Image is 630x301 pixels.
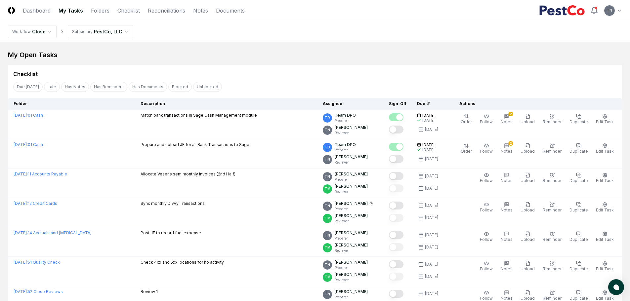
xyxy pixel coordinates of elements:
div: [DATE] [425,185,438,191]
button: Edit Task [595,171,615,185]
span: TN [325,233,330,238]
button: atlas-launcher [608,279,624,295]
button: Blocked [168,82,192,92]
button: Edit Task [595,259,615,273]
span: Order [461,119,472,124]
p: [PERSON_NAME] [335,201,368,207]
th: Sign-Off [384,98,412,110]
span: [DATE] : [14,171,28,176]
p: Allocate Veseris semimonthly invoices (2nd Half) [141,171,235,177]
div: [DATE] [422,118,435,123]
a: Dashboard [23,7,51,15]
span: Notes [501,178,513,183]
button: 2Notes [499,112,514,126]
div: [DATE] [425,156,438,162]
p: [PERSON_NAME] [335,242,368,248]
div: [DATE] [425,274,438,280]
span: Follow [480,266,493,271]
button: Mark complete [389,202,403,209]
span: Edit Task [596,178,614,183]
button: Reminder [541,230,563,244]
button: Late [44,82,60,92]
button: Due Today [13,82,43,92]
span: Notes [501,237,513,242]
span: TN [325,292,330,297]
span: Notes [501,296,513,301]
nav: breadcrumb [8,25,133,38]
span: Duplicate [569,178,588,183]
button: Reminder [541,171,563,185]
span: Edit Task [596,296,614,301]
span: Follow [480,296,493,301]
a: Checklist [117,7,140,15]
img: Logo [8,7,15,14]
div: Checklist [13,70,38,78]
span: [DATE] : [14,201,28,206]
p: Check 4xx and 5xx locations for no activity [141,259,224,265]
button: Unblocked [193,82,222,92]
div: Actions [454,101,617,107]
span: Follow [480,119,493,124]
button: Follow [479,112,494,126]
button: Mark complete [389,231,403,239]
button: Mark complete [389,184,403,192]
p: Reviewer [335,131,368,135]
button: 2Notes [499,142,514,156]
span: TN [607,8,612,13]
a: [DATE]:11 Accounts Payable [14,171,67,176]
span: Edit Task [596,119,614,124]
img: PestCo logo [539,5,585,16]
span: Notes [501,266,513,271]
button: Duplicate [568,171,589,185]
span: TN [325,128,330,132]
span: Reminder [543,119,562,124]
span: TN [325,174,330,179]
button: Reminder [541,142,563,156]
span: [DATE] : [14,142,28,147]
span: Upload [521,237,535,242]
span: Follow [480,149,493,154]
p: Reviewer [335,278,368,282]
button: Mark complete [389,113,403,121]
button: Duplicate [568,230,589,244]
span: Upload [521,266,535,271]
span: TM [325,275,330,280]
a: [DATE]:01 Cash [14,142,43,147]
a: Folders [91,7,109,15]
button: Notes [499,259,514,273]
div: [DATE] [425,244,438,250]
div: Due [417,101,443,107]
div: Subsidiary [72,29,93,35]
div: [DATE] [425,215,438,221]
button: Upload [519,230,536,244]
button: Follow [479,142,494,156]
button: Edit Task [595,112,615,126]
p: Prepare and upload JE for all Bank Transactions to Sage [141,142,249,148]
span: Upload [521,119,535,124]
span: Upload [521,149,535,154]
span: TN [325,157,330,162]
button: Mark complete [389,243,403,251]
span: Reminder [543,149,562,154]
button: Follow [479,171,494,185]
a: Reconciliations [148,7,185,15]
span: TM [325,186,330,191]
button: Reminder [541,112,563,126]
a: Notes [193,7,208,15]
p: Reviewer [335,248,368,253]
span: Duplicate [569,296,588,301]
button: Mark complete [389,273,403,281]
span: Edit Task [596,149,614,154]
a: [DATE]:12 Credit Cards [14,201,57,206]
span: Order [461,149,472,154]
span: [DATE] [422,113,435,118]
button: Upload [519,201,536,214]
span: Duplicate [569,149,588,154]
span: [DATE] : [14,113,28,118]
p: [PERSON_NAME] [335,183,368,189]
span: Reminder [543,296,562,301]
button: Mark complete [389,126,403,133]
a: Documents [216,7,245,15]
span: Duplicate [569,237,588,242]
button: Follow [479,230,494,244]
